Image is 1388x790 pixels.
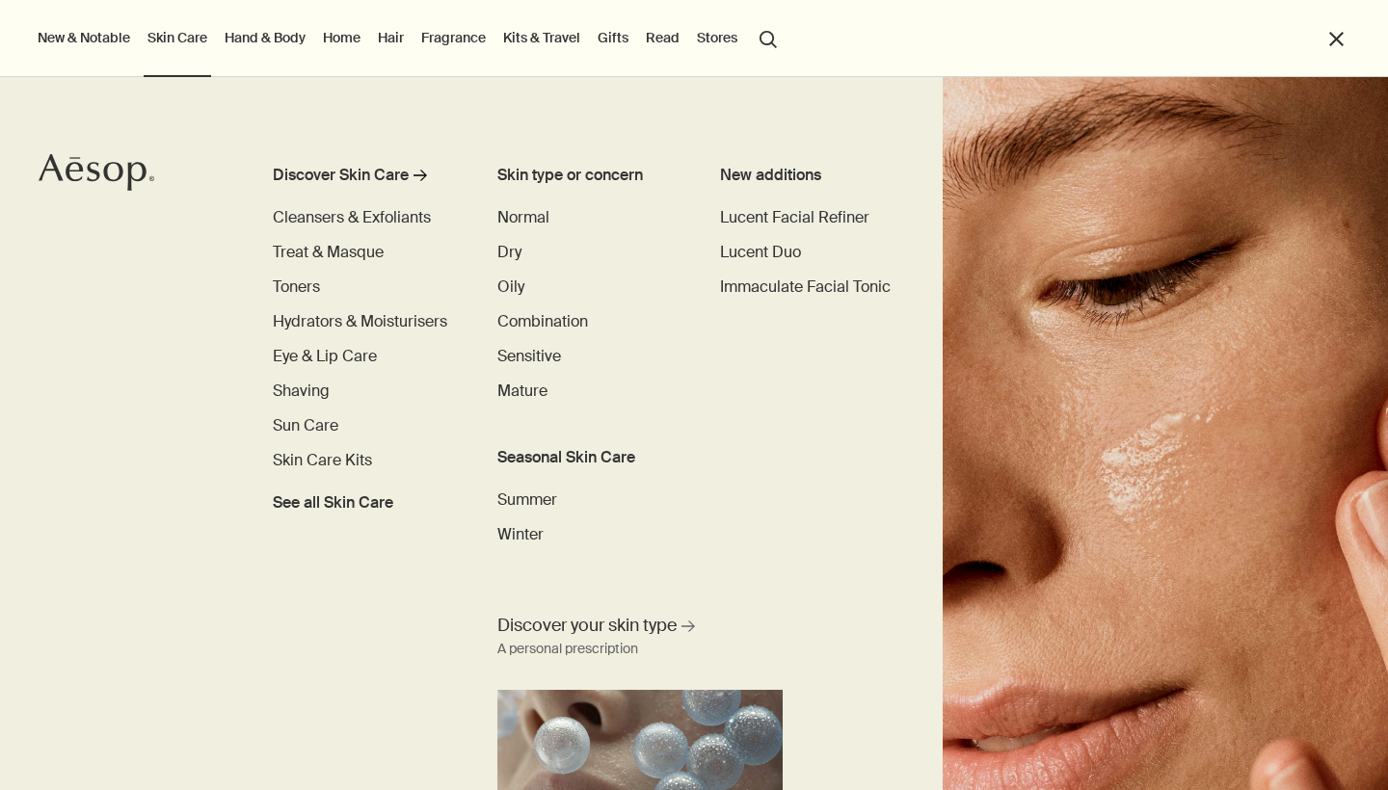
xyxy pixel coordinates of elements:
[720,276,891,297] span: Immaculate Facial Tonic
[497,242,521,262] span: Dry
[943,77,1388,790] img: Woman holding her face with her hands
[34,148,159,201] a: Aesop
[273,345,377,368] a: Eye & Lip Care
[497,346,561,366] span: Sensitive
[497,638,638,661] div: A personal prescription
[273,207,431,227] span: Cleansers & Exfoliants
[417,25,490,50] a: Fragrance
[720,242,801,262] span: Lucent Duo
[374,25,408,50] a: Hair
[720,241,801,264] a: Lucent Duo
[34,25,134,50] button: New & Notable
[273,276,320,297] span: Toners
[499,25,584,50] a: Kits & Travel
[273,450,372,470] span: Skin Care Kits
[720,206,869,229] a: Lucent Facial Refiner
[319,25,364,50] a: Home
[144,25,211,50] a: Skin Care
[273,346,377,366] span: Eye & Lip Care
[273,414,338,437] a: Sun Care
[497,164,679,187] h3: Skin type or concern
[497,614,677,638] span: Discover your skin type
[273,242,384,262] span: Treat & Masque
[693,25,741,50] button: Stores
[273,415,338,435] span: Sun Care
[1325,28,1348,50] button: Close the Menu
[497,381,547,401] span: Mature
[273,381,330,401] span: Shaving
[497,276,524,297] span: Oily
[39,153,154,192] svg: Aesop
[497,311,588,331] span: Combination
[720,207,869,227] span: Lucent Facial Refiner
[497,345,561,368] a: Sensitive
[720,164,901,187] div: New additions
[273,276,320,299] a: Toners
[497,206,549,229] a: Normal
[751,19,786,56] button: Open search
[273,380,330,403] a: Shaving
[720,276,891,299] a: Immaculate Facial Tonic
[273,310,447,333] a: Hydrators & Moisturisers
[273,164,409,187] div: Discover Skin Care
[273,449,372,472] a: Skin Care Kits
[273,484,393,514] a: See all Skin Care
[497,276,524,299] a: Oily
[497,207,549,227] span: Normal
[642,25,683,50] a: Read
[497,241,521,264] a: Dry
[273,491,393,514] span: See all Skin Care
[594,25,632,50] a: Gifts
[273,164,455,195] a: Discover Skin Care
[497,488,557,512] a: Summer
[497,524,544,544] span: Winter
[273,311,447,331] span: Hydrators & Moisturisers
[497,310,588,333] a: Combination
[221,25,309,50] a: Hand & Body
[273,241,384,264] a: Treat & Masque
[273,206,431,229] a: Cleansers & Exfoliants
[497,380,547,403] a: Mature
[497,446,679,469] h3: Seasonal Skin Care
[497,489,557,510] span: Summer
[497,523,544,546] a: Winter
